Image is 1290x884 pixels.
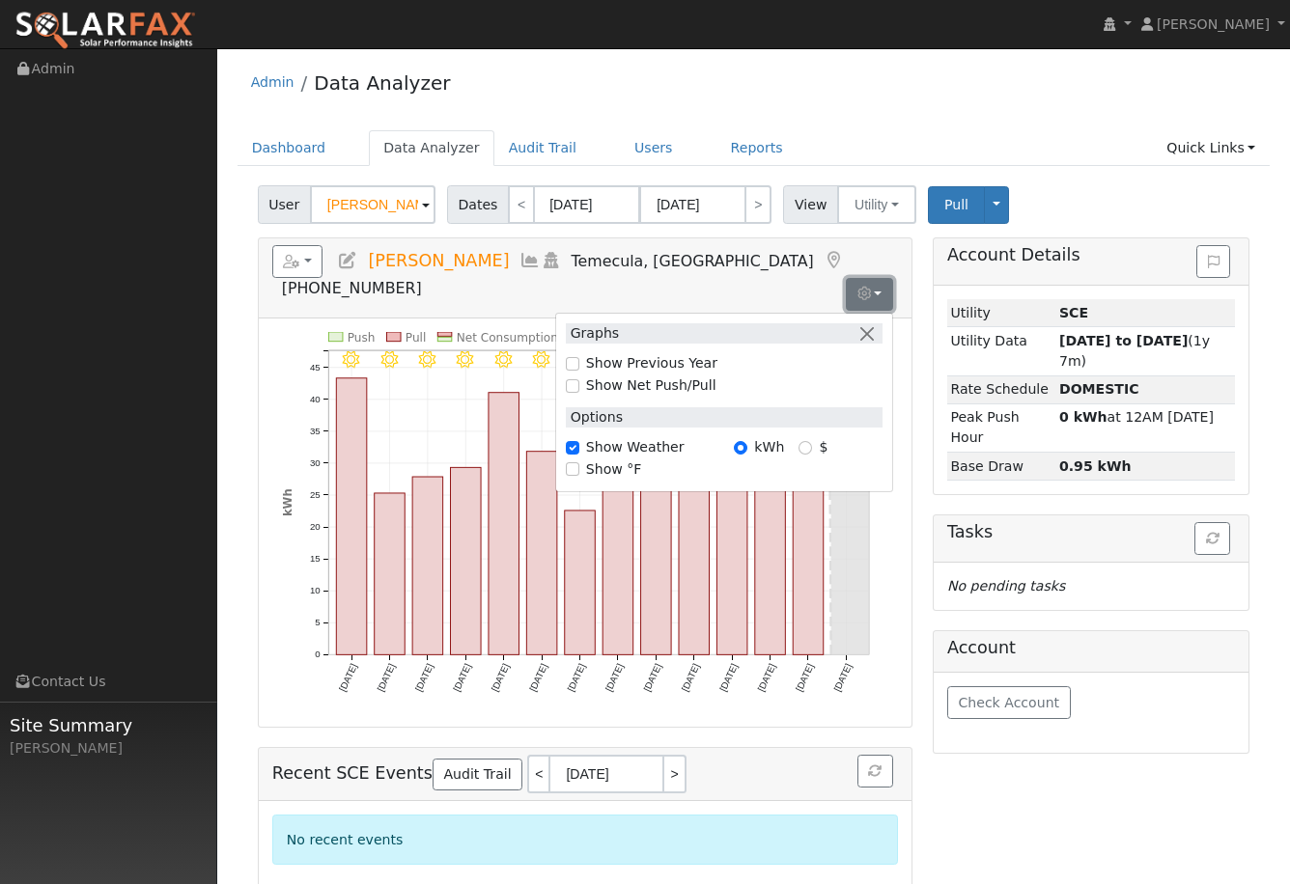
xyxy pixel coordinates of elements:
[251,74,294,90] a: Admin
[258,185,311,224] span: User
[944,197,968,212] span: Pull
[1196,245,1230,278] button: Issue History
[419,351,436,369] i: 9/21 - Clear
[734,441,747,455] input: kWh
[603,662,626,693] text: [DATE]
[754,437,784,457] label: kWh
[1059,458,1132,474] strong: 0.95 kWh
[337,662,359,693] text: [DATE]
[947,299,1056,327] td: Utility
[756,662,778,693] text: [DATE]
[375,493,406,655] rect: onclick=""
[310,521,321,532] text: 20
[586,353,717,373] label: Show Previous Year
[819,437,827,457] label: $
[755,387,786,654] rect: onclick=""
[824,251,845,270] a: Map
[238,130,341,166] a: Dashboard
[566,441,579,455] input: Show Weather
[947,578,1065,594] i: No pending tasks
[380,351,398,369] i: 9/20 - Clear
[451,662,473,693] text: [DATE]
[527,755,548,793] a: <
[716,130,798,166] a: Reports
[457,351,474,369] i: 9/22 - Clear
[282,279,422,297] span: [PHONE_NUMBER]
[450,467,481,654] rect: onclick=""
[527,662,549,693] text: [DATE]
[310,457,321,468] text: 30
[947,638,1235,658] h5: Account
[1059,381,1139,397] strong: 53
[495,351,513,369] i: 9/23 - Clear
[272,815,898,864] div: No recent events
[1059,333,1188,348] strong: [DATE] to [DATE]
[526,452,557,655] rect: onclick=""
[586,375,716,396] label: Show Net Push/Pull
[947,375,1056,403] td: Rate Schedule
[664,755,686,793] a: >
[336,378,367,655] rect: onclick=""
[310,185,435,224] input: Select a User
[315,649,321,660] text: 0
[533,351,550,369] i: 9/24 - Clear
[314,71,450,95] a: Data Analyzer
[783,185,838,224] span: View
[620,130,687,166] a: Users
[337,251,358,270] a: Edit User (28578)
[928,186,985,224] button: Pull
[375,662,397,693] text: [DATE]
[641,662,663,693] text: [DATE]
[679,389,710,655] rect: onclick=""
[947,522,1235,542] h5: Tasks
[310,553,321,564] text: 15
[565,511,596,655] rect: onclick=""
[947,403,1056,452] td: Peak Push Hour
[310,426,321,436] text: 35
[433,759,522,791] a: Audit Trail
[541,251,562,270] a: Login As (last 04/10/2025 7:01:37 PM)
[310,362,321,373] text: 45
[565,662,587,693] text: [DATE]
[272,755,898,793] h5: Recent SCE Events
[310,489,321,500] text: 25
[947,686,1071,719] button: Check Account
[717,414,748,654] rect: onclick=""
[793,411,824,654] rect: onclick=""
[310,394,321,404] text: 40
[566,357,579,371] input: Show Previous Year
[947,245,1235,265] h5: Account Details
[744,185,771,224] a: >
[603,448,633,654] rect: onclick=""
[368,251,509,270] span: [PERSON_NAME]
[1194,522,1230,555] button: Refresh
[1059,409,1108,425] strong: 0 kWh
[566,462,579,476] input: Show °F
[343,351,360,369] i: 9/19 - MostlyClear
[857,755,893,787] button: Refresh
[1059,305,1088,320] strong: ID: 82WI1ZAKP, authorized: 04/11/25
[406,331,426,345] text: Pull
[1055,403,1235,452] td: at 12AM [DATE]
[572,252,814,270] span: Temecula, [GEOGRAPHIC_DATA]
[315,617,320,627] text: 5
[1059,333,1210,369] span: (1y 7m)
[837,185,916,224] button: Utility
[508,185,535,224] a: <
[641,430,672,654] rect: onclick=""
[494,130,591,166] a: Audit Trail
[14,11,196,51] img: SolarFax
[310,585,321,595] text: 10
[799,441,812,455] input: $
[447,185,509,224] span: Dates
[947,327,1056,375] td: Utility Data
[947,452,1056,480] td: Base Draw
[1157,16,1270,32] span: [PERSON_NAME]
[489,393,519,655] rect: onclick=""
[280,488,294,516] text: kWh
[566,407,623,428] label: Options
[10,712,207,738] span: Site Summary
[832,662,855,693] text: [DATE]
[490,662,512,693] text: [DATE]
[519,251,541,270] a: Multi-Series Graph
